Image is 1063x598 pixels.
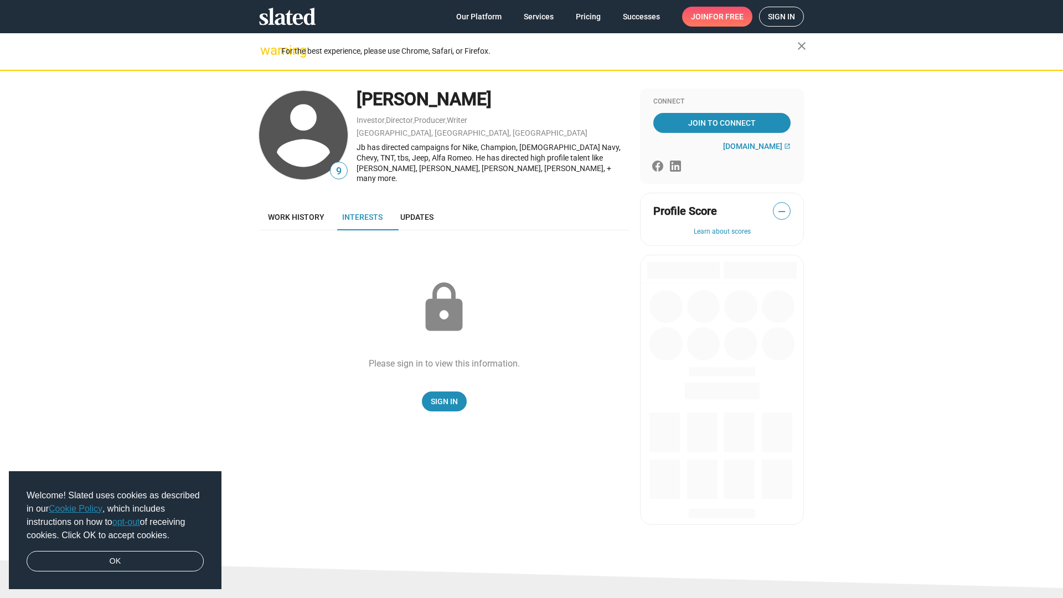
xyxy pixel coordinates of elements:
[357,128,587,137] a: [GEOGRAPHIC_DATA], [GEOGRAPHIC_DATA], [GEOGRAPHIC_DATA]
[691,7,744,27] span: Join
[773,204,790,219] span: —
[342,213,383,221] span: Interests
[416,280,472,336] mat-icon: lock
[682,7,752,27] a: Joinfor free
[446,118,447,124] span: ,
[386,116,413,125] a: Director
[614,7,669,27] a: Successes
[524,7,554,27] span: Services
[567,7,610,27] a: Pricing
[784,143,791,149] mat-icon: open_in_new
[709,7,744,27] span: for free
[653,97,791,106] div: Connect
[653,228,791,236] button: Learn about scores
[281,44,797,59] div: For the best experience, please use Chrome, Safari, or Firefox.
[515,7,563,27] a: Services
[260,44,274,57] mat-icon: warning
[795,39,808,53] mat-icon: close
[357,116,385,125] a: Investor
[759,7,804,27] a: Sign in
[9,471,221,590] div: cookieconsent
[331,164,347,179] span: 9
[112,517,140,527] a: opt-out
[723,142,791,151] a: [DOMAIN_NAME]
[357,142,629,183] div: Jb has directed campaigns for Nike, Champion, [DEMOGRAPHIC_DATA] Navy, Chevy, TNT, tbs, Jeep, Alf...
[422,391,467,411] a: Sign In
[400,213,434,221] span: Updates
[268,213,324,221] span: Work history
[653,204,717,219] span: Profile Score
[456,7,502,27] span: Our Platform
[656,113,788,133] span: Join To Connect
[623,7,660,27] span: Successes
[49,504,102,513] a: Cookie Policy
[369,358,520,369] div: Please sign in to view this information.
[259,204,333,230] a: Work history
[385,118,386,124] span: ,
[391,204,442,230] a: Updates
[723,142,782,151] span: [DOMAIN_NAME]
[431,391,458,411] span: Sign In
[768,7,795,26] span: Sign in
[27,551,204,572] a: dismiss cookie message
[576,7,601,27] span: Pricing
[333,204,391,230] a: Interests
[653,113,791,133] a: Join To Connect
[357,87,629,111] div: [PERSON_NAME]
[447,7,510,27] a: Our Platform
[414,116,446,125] a: Producer
[27,489,204,542] span: Welcome! Slated uses cookies as described in our , which includes instructions on how to of recei...
[447,116,467,125] a: Writer
[413,118,414,124] span: ,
